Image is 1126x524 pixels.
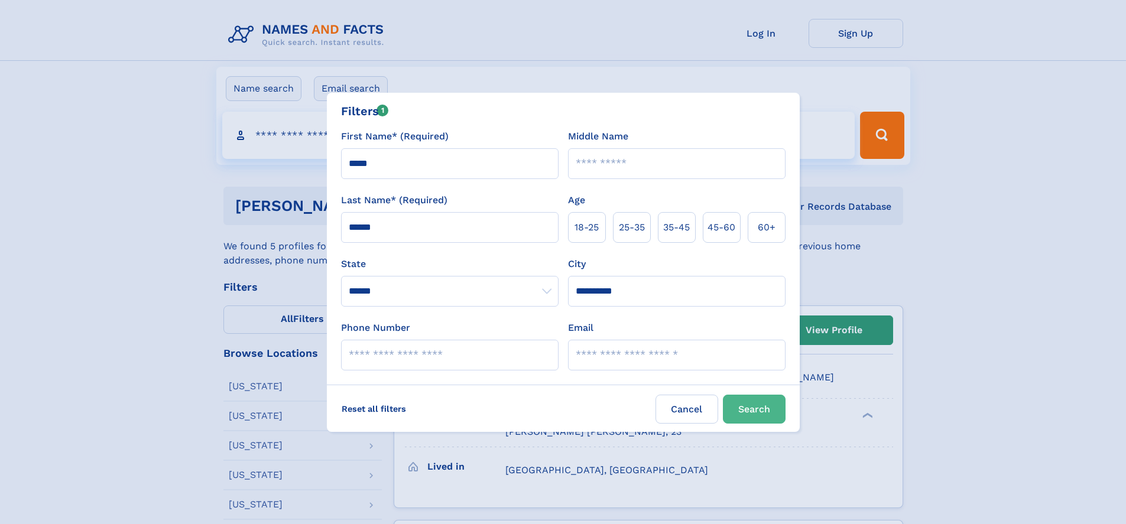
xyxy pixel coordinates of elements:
label: Age [568,193,585,207]
span: 25‑35 [619,220,645,235]
label: Phone Number [341,321,410,335]
span: 45‑60 [708,220,735,235]
label: Reset all filters [334,395,414,423]
label: Cancel [656,395,718,424]
div: Filters [341,102,389,120]
label: City [568,257,586,271]
label: Middle Name [568,129,628,144]
label: Last Name* (Required) [341,193,447,207]
label: Email [568,321,593,335]
span: 60+ [758,220,775,235]
label: State [341,257,559,271]
span: 18‑25 [575,220,599,235]
label: First Name* (Required) [341,129,449,144]
button: Search [723,395,786,424]
span: 35‑45 [663,220,690,235]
